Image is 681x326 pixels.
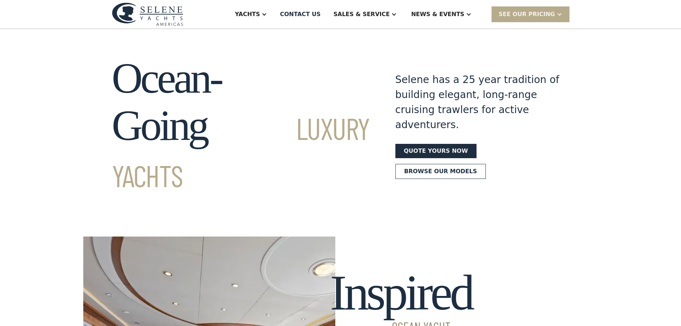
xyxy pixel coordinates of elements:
[411,10,464,19] div: News & EVENTS
[334,10,390,19] div: Sales & Service
[112,3,183,26] img: logo
[112,110,370,193] span: Luxury Yachts
[280,10,321,19] div: Contact US
[499,10,555,19] div: SEE Our Pricing
[112,55,370,196] h1: Ocean-Going
[395,144,477,158] a: Quote yours now
[395,164,486,179] a: Browse our models
[235,10,260,19] div: Yachts
[492,6,569,22] div: SEE Our Pricing
[395,72,560,132] div: Selene has a 25 year tradition of building elegant, long-range cruising trawlers for active adven...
